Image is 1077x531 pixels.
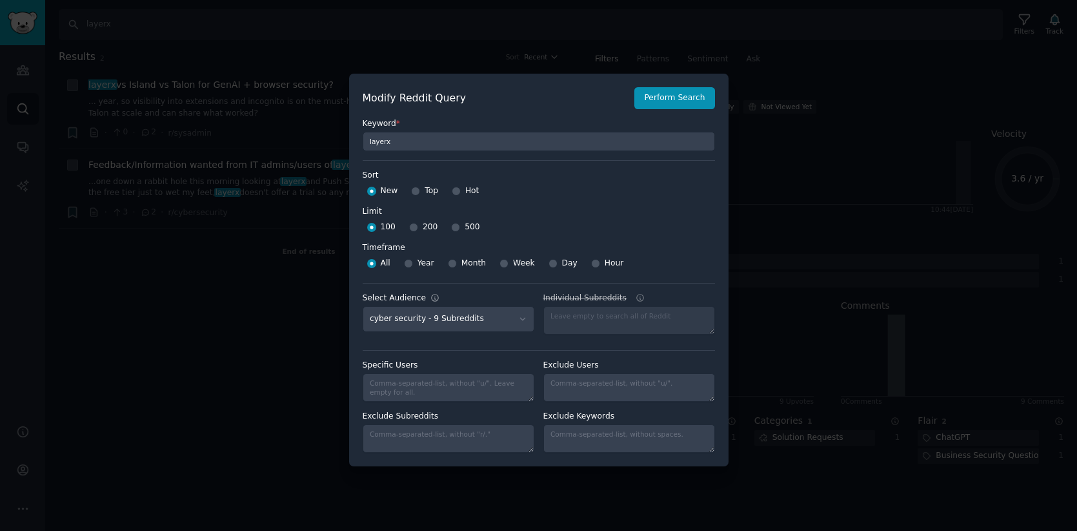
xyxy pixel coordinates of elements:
[543,293,715,304] label: Individual Subreddits
[381,185,398,197] span: New
[363,411,534,422] label: Exclude Subreddits
[423,222,438,233] span: 200
[425,185,438,197] span: Top
[543,360,715,371] label: Exclude Users
[634,87,714,109] button: Perform Search
[363,170,715,182] label: Sort
[465,185,479,197] span: Hot
[363,360,534,371] label: Specific Users
[363,206,382,218] div: Limit
[513,258,535,269] span: Week
[418,258,434,269] span: Year
[605,258,624,269] span: Hour
[381,222,396,233] span: 100
[363,90,628,107] h2: Modify Reddit Query
[465,222,479,233] span: 500
[461,258,486,269] span: Month
[562,258,578,269] span: Day
[363,132,715,151] input: Keyword to search on Reddit
[363,293,427,304] div: Select Audience
[381,258,390,269] span: All
[363,118,715,130] label: Keyword
[363,238,715,254] label: Timeframe
[543,411,715,422] label: Exclude Keywords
